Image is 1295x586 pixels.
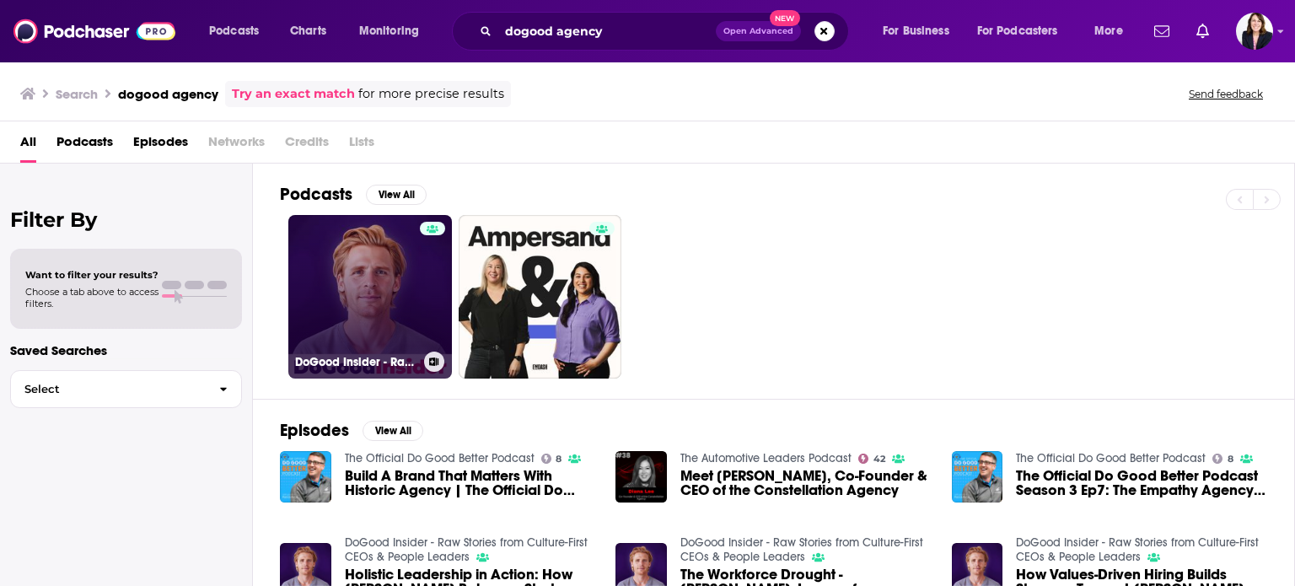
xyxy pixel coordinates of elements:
[1212,454,1233,464] a: 8
[10,370,242,408] button: Select
[10,207,242,232] h2: Filter By
[770,10,800,26] span: New
[1083,18,1144,45] button: open menu
[716,21,801,41] button: Open AdvancedNew
[295,355,417,369] h3: DoGood Insider - Raw Stories from Culture-First CEOs & People Leaders
[208,128,265,163] span: Networks
[1016,535,1259,564] a: DoGood Insider - Raw Stories from Culture-First CEOs & People Leaders
[280,420,349,441] h2: Episodes
[280,184,352,205] h2: Podcasts
[723,27,793,35] span: Open Advanced
[20,128,36,163] a: All
[11,384,206,395] span: Select
[10,342,242,358] p: Saved Searches
[280,420,423,441] a: EpisodesView All
[363,421,423,441] button: View All
[1236,13,1273,50] button: Show profile menu
[952,451,1003,503] img: The Official Do Good Better Podcast Season 3 Ep7: The Empathy Agency Principal & Founder Nneka Allen
[680,451,852,465] a: The Automotive Leaders Podcast
[883,19,949,43] span: For Business
[232,84,355,104] a: Try an exact match
[680,469,932,497] span: Meet [PERSON_NAME], Co-Founder & CEO of the Constellation Agency
[1016,451,1206,465] a: The Official Do Good Better Podcast
[133,128,188,163] a: Episodes
[1228,455,1233,463] span: 8
[209,19,259,43] span: Podcasts
[56,128,113,163] a: Podcasts
[118,86,218,102] h3: dogood agency
[280,451,331,503] img: Build A Brand That Matters With Historic Agency | The Official Do Good Better Podcast #252
[858,454,885,464] a: 42
[873,455,885,463] span: 42
[366,185,427,205] button: View All
[359,19,419,43] span: Monitoring
[615,451,667,503] img: Meet Diana Lee, Co-Founder & CEO of the Constellation Agency
[345,451,535,465] a: The Official Do Good Better Podcast
[977,19,1058,43] span: For Podcasters
[1184,87,1268,101] button: Send feedback
[345,535,588,564] a: DoGood Insider - Raw Stories from Culture-First CEOs & People Leaders
[1094,19,1123,43] span: More
[56,86,98,102] h3: Search
[541,454,562,464] a: 8
[13,15,175,47] img: Podchaser - Follow, Share and Rate Podcasts
[680,535,923,564] a: DoGood Insider - Raw Stories from Culture-First CEOs & People Leaders
[288,215,452,379] a: DoGood Insider - Raw Stories from Culture-First CEOs & People Leaders
[358,84,504,104] span: for more precise results
[280,184,427,205] a: PodcastsView All
[1236,13,1273,50] span: Logged in as KMPRCKelly
[347,18,441,45] button: open menu
[197,18,281,45] button: open menu
[871,18,970,45] button: open menu
[556,455,562,463] span: 8
[290,19,326,43] span: Charts
[468,12,865,51] div: Search podcasts, credits, & more...
[25,269,159,281] span: Want to filter your results?
[345,469,596,497] a: Build A Brand That Matters With Historic Agency | The Official Do Good Better Podcast #252
[285,128,329,163] span: Credits
[279,18,336,45] a: Charts
[1147,17,1176,46] a: Show notifications dropdown
[498,18,716,45] input: Search podcasts, credits, & more...
[1190,17,1216,46] a: Show notifications dropdown
[680,469,932,497] a: Meet Diana Lee, Co-Founder & CEO of the Constellation Agency
[25,286,159,309] span: Choose a tab above to access filters.
[1016,469,1267,497] a: The Official Do Good Better Podcast Season 3 Ep7: The Empathy Agency Principal & Founder Nneka Allen
[966,18,1083,45] button: open menu
[1016,469,1267,497] span: The Official Do Good Better Podcast Season 3 Ep7: The Empathy Agency Principal & Founder [PERSON_...
[349,128,374,163] span: Lists
[1236,13,1273,50] img: User Profile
